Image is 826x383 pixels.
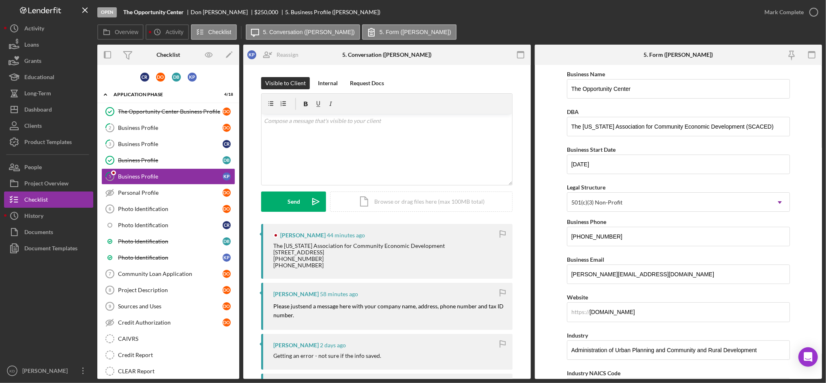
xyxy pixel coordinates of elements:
div: C R [140,73,149,82]
div: Don [PERSON_NAME] [191,9,255,15]
div: D B [172,73,181,82]
a: Personal ProfileDO [101,185,235,201]
a: Photo IdentificationCR [101,217,235,233]
label: Business Name [567,71,605,77]
label: Business Phone [567,218,606,225]
a: Project Overview [4,175,93,191]
button: Overview [97,24,144,40]
mark: send a message here with your company name, address, phone number and tax ID number. [273,303,505,318]
div: 5. Form ([PERSON_NAME]) [644,52,713,58]
time: 2025-10-15 18:22 [327,232,365,239]
a: Photo IdentificationKP [101,250,235,266]
div: Business Profile [118,173,223,180]
div: D O [223,302,231,310]
button: Visible to Client [261,77,310,89]
a: 3Business ProfileCR [101,136,235,152]
div: D B [223,156,231,164]
div: The [US_STATE] Association for Community Economic Development [STREET_ADDRESS] [PHONE_NUMBER] [PH... [273,243,445,269]
div: Product Templates [24,134,72,152]
div: D O [223,124,231,132]
tspan: 5 [109,174,111,179]
div: Documents [24,224,53,242]
div: Open Intercom Messenger [798,347,818,367]
label: Industry [567,332,588,339]
div: CAIVRS [118,336,235,342]
div: 5. Conversation ([PERSON_NAME]) [342,52,431,58]
div: History [24,208,43,226]
label: Overview [115,29,138,35]
text: KD [9,369,15,373]
button: Activity [4,20,93,37]
div: Personal Profile [118,189,223,196]
button: Educational [4,69,93,85]
button: Request Docs [346,77,388,89]
label: Industry NAICS Code [567,370,620,377]
div: Mark Complete [764,4,804,20]
div: Internal [318,77,338,89]
label: Business Start Date [567,146,616,153]
div: [PERSON_NAME] [273,342,319,349]
label: Website [567,294,588,301]
time: 2025-10-13 20:06 [320,342,346,349]
button: Clients [4,118,93,134]
div: Long-Term [24,85,51,103]
a: 2Business ProfileDO [101,120,235,136]
a: 9Sources and UsesDO [101,298,235,314]
button: Checklist [4,191,93,208]
div: D O [223,205,231,213]
div: Project Overview [24,175,69,194]
div: 5. Business Profile ([PERSON_NAME]) [285,9,380,15]
div: Grants [24,53,41,71]
tspan: 7 [109,271,111,276]
div: K P [223,254,231,262]
button: History [4,208,93,224]
button: Document Templates [4,240,93,256]
div: K P [247,50,256,59]
div: Dashboard [24,101,52,120]
div: Getting an error - not sure if the info saved. [273,353,381,359]
div: Reassign [277,47,298,63]
div: Clients [24,118,42,136]
button: Grants [4,53,93,69]
label: 5. Form ([PERSON_NAME]) [380,29,451,35]
a: Photo IdentificationDB [101,233,235,250]
tspan: 2 [109,125,111,130]
button: People [4,159,93,175]
button: Long-Term [4,85,93,101]
a: CAIVRS [101,331,235,347]
div: Credit Authorization [118,319,223,326]
a: 5Business ProfileKP [101,168,235,185]
div: https:// [571,309,590,315]
a: Credit Report [101,347,235,363]
button: Product Templates [4,134,93,150]
div: D O [156,73,165,82]
label: Business Email [567,256,604,263]
button: Dashboard [4,101,93,118]
div: K P [188,73,197,82]
div: Community Loan Application [118,271,223,277]
div: D B [223,237,231,245]
button: Activity [146,24,189,40]
button: Documents [4,224,93,240]
div: Business Profile [118,141,223,147]
div: Sources and Uses [118,303,223,310]
label: 5. Conversation ([PERSON_NAME]) [263,29,355,35]
button: Internal [314,77,342,89]
div: Photo Identification [118,222,223,228]
time: 2025-10-15 18:08 [320,291,358,297]
div: Business Profile [118,157,223,164]
div: Photo Identification [118,206,223,212]
a: Loans [4,37,93,53]
div: Photo Identification [118,254,223,261]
